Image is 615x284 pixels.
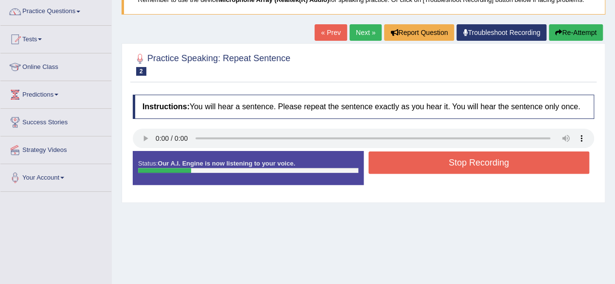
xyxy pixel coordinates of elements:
[0,81,111,105] a: Predictions
[315,24,347,41] a: « Prev
[549,24,603,41] button: Re-Attempt
[0,136,111,161] a: Strategy Videos
[369,151,590,174] button: Stop Recording
[158,160,295,167] strong: Our A.I. Engine is now listening to your voice.
[133,151,364,185] div: Status:
[384,24,454,41] button: Report Question
[0,164,111,188] a: Your Account
[136,67,146,76] span: 2
[457,24,546,41] a: Troubleshoot Recording
[0,26,111,50] a: Tests
[0,53,111,78] a: Online Class
[0,109,111,133] a: Success Stories
[133,51,290,76] h2: Practice Speaking: Repeat Sentence
[350,24,382,41] a: Next »
[133,95,594,119] h4: You will hear a sentence. Please repeat the sentence exactly as you hear it. You will hear the se...
[142,102,190,111] b: Instructions:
